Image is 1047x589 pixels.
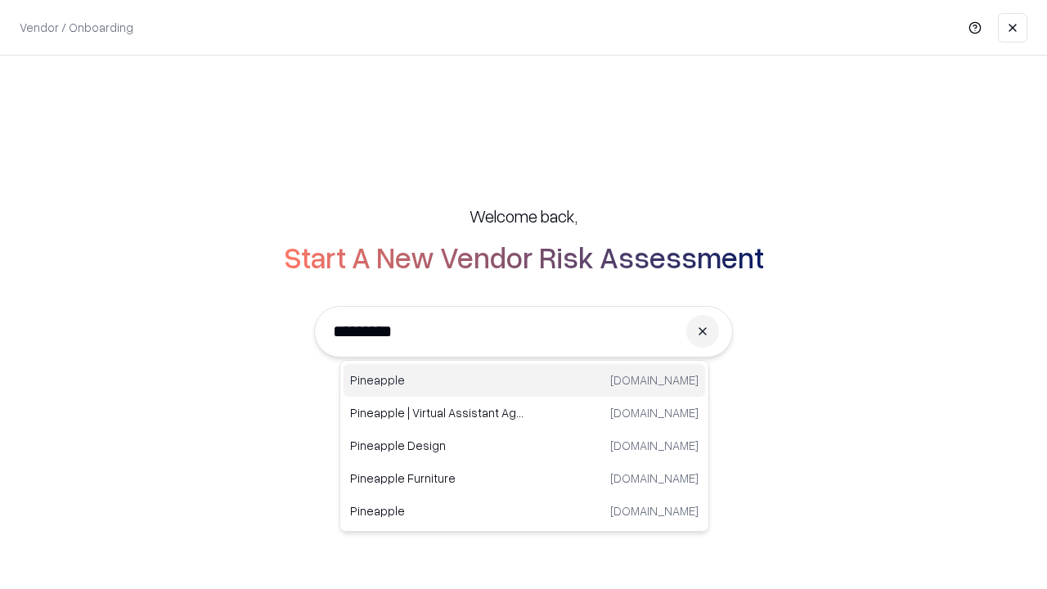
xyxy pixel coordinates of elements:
p: Pineapple [350,371,524,389]
p: Pineapple [350,502,524,519]
p: Pineapple Furniture [350,470,524,487]
p: [DOMAIN_NAME] [610,404,699,421]
p: [DOMAIN_NAME] [610,437,699,454]
p: Pineapple Design [350,437,524,454]
h2: Start A New Vendor Risk Assessment [284,241,764,273]
p: [DOMAIN_NAME] [610,502,699,519]
p: Pineapple | Virtual Assistant Agency [350,404,524,421]
p: [DOMAIN_NAME] [610,371,699,389]
div: Suggestions [339,360,709,532]
p: [DOMAIN_NAME] [610,470,699,487]
p: Vendor / Onboarding [20,19,133,36]
h5: Welcome back, [470,205,577,227]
